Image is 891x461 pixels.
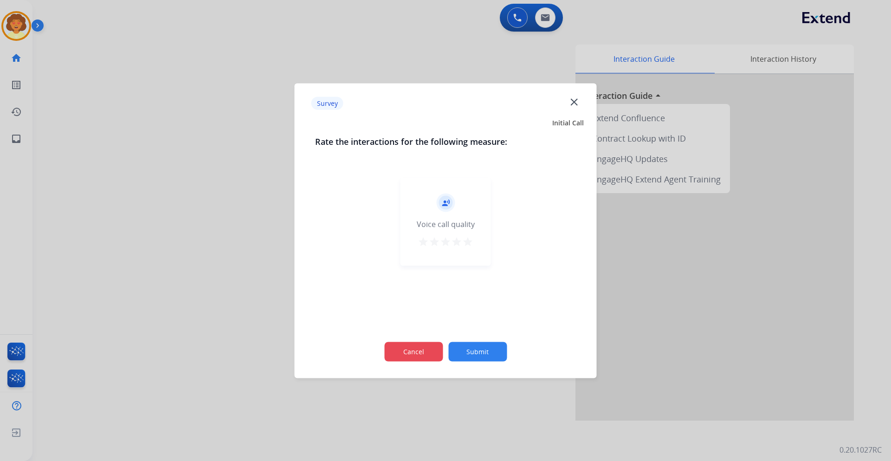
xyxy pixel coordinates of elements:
[462,236,473,247] mat-icon: star
[451,236,462,247] mat-icon: star
[315,135,576,148] h3: Rate the interactions for the following measure:
[552,118,584,127] span: Initial Call
[441,198,450,207] mat-icon: record_voice_over
[448,342,507,361] button: Submit
[839,444,882,455] p: 0.20.1027RC
[568,96,580,108] mat-icon: close
[417,218,475,229] div: Voice call quality
[429,236,440,247] mat-icon: star
[311,97,343,110] p: Survey
[384,342,443,361] button: Cancel
[418,236,429,247] mat-icon: star
[440,236,451,247] mat-icon: star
